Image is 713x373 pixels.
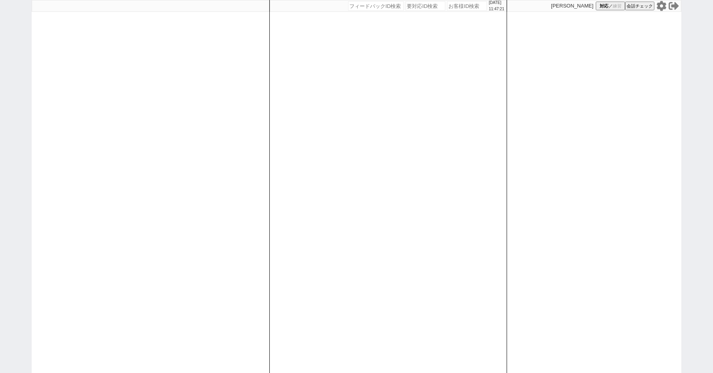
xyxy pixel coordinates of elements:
button: 対応／練習 [596,2,625,10]
input: 要対応ID検索 [406,1,445,11]
p: 11:47:21 [489,6,504,12]
input: お客様ID検索 [447,1,487,11]
input: フィードバックID検索 [348,1,404,11]
p: [PERSON_NAME] [551,3,593,9]
button: 会話チェック [625,2,654,10]
span: 対応 [600,3,608,9]
span: 会話チェック [627,3,653,9]
span: 練習 [613,3,621,9]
